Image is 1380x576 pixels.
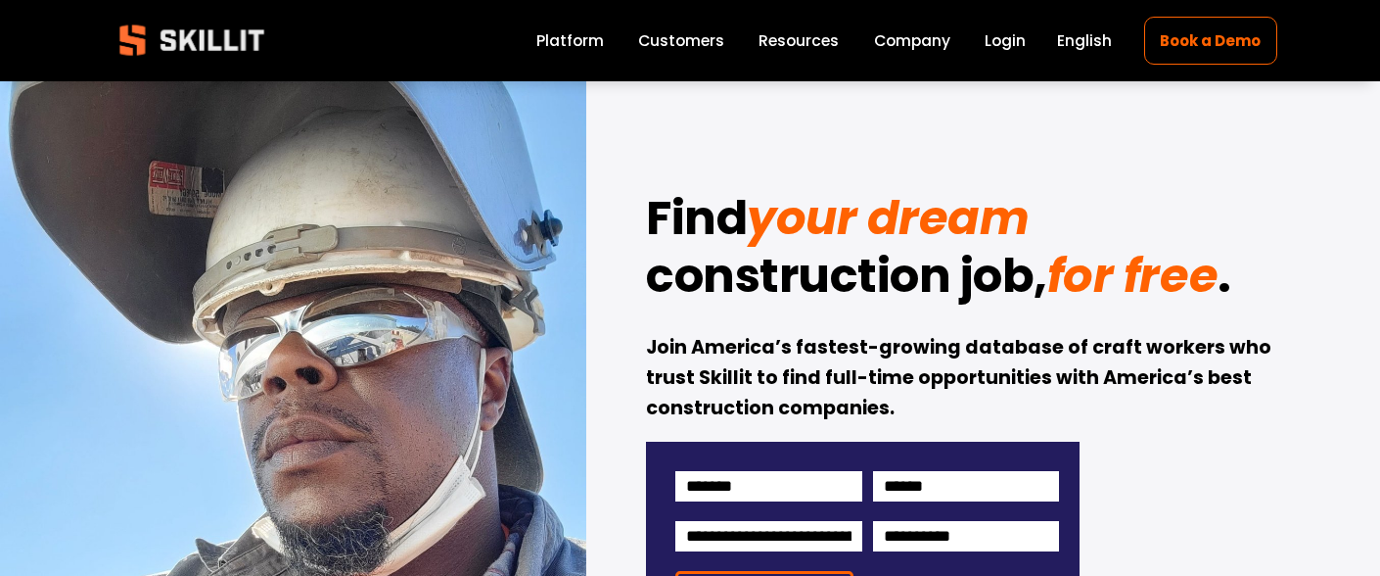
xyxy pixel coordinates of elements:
em: for free [1047,243,1218,309]
div: language picker [1057,27,1112,54]
strong: Find [646,185,747,251]
a: Platform [536,27,604,54]
a: folder dropdown [759,27,839,54]
strong: Join America’s fastest-growing database of craft workers who trust Skillit to find full-time oppo... [646,334,1275,420]
img: Skillit [103,11,281,70]
strong: . [1218,243,1231,309]
a: Login [985,27,1026,54]
a: Customers [638,27,724,54]
a: Company [874,27,950,54]
strong: construction job, [646,243,1047,309]
em: your dream [747,185,1029,251]
a: Book a Demo [1144,17,1277,65]
span: Resources [759,29,839,52]
span: English [1057,29,1112,52]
